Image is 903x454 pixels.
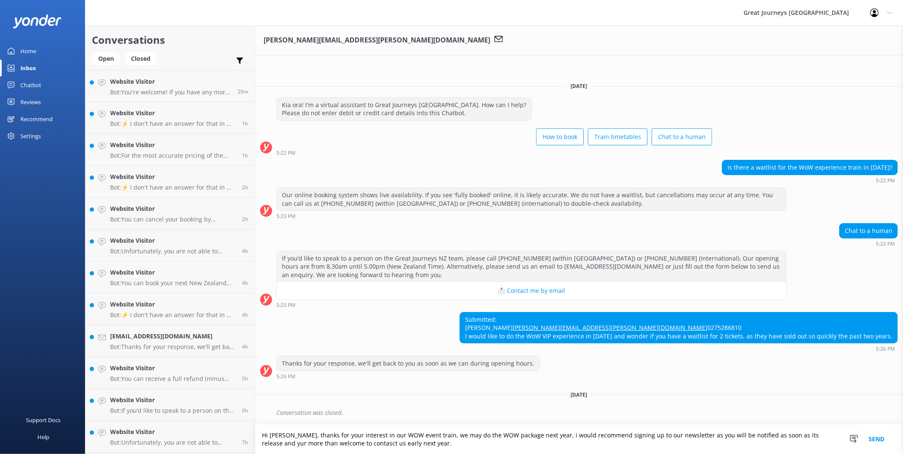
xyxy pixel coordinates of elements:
[460,312,897,343] div: Submitted: [PERSON_NAME] 0275286810 I would like to do the WoW VIP experience in [DATE] and wonde...
[110,300,236,309] h4: Website Visitor
[536,128,584,145] button: How to book
[264,35,490,46] h3: [PERSON_NAME][EMAIL_ADDRESS][PERSON_NAME][DOMAIN_NAME]
[840,224,897,238] div: Chat to a human
[92,54,125,63] a: Open
[110,343,236,351] p: Bot: Thanks for your response, we'll get back to you as soon as we can during opening hours.
[110,427,236,437] h4: Website Visitor
[277,282,786,299] button: 📩 Contact me by email
[722,160,897,175] div: Is there a waitlist for the WoW experience train in [DATE]?
[20,128,41,145] div: Settings
[242,439,248,446] span: Sep 08 2025 01:42am (UTC +12:00) Pacific/Auckland
[110,140,236,150] h4: Website Visitor
[276,150,295,156] strong: 5:22 PM
[20,60,36,77] div: Inbox
[110,439,236,446] p: Bot: Unfortunately, you are not able to select a seat at the time of the booking. You will be all...
[839,241,898,247] div: Sep 07 2025 05:23pm (UTC +12:00) Pacific/Auckland
[242,407,248,414] span: Sep 08 2025 02:35am (UTC +12:00) Pacific/Auckland
[110,184,236,191] p: Bot: ⚡ I don't have an answer for that in my knowledge base. Please try and rephrase your questio...
[242,216,248,223] span: Sep 08 2025 06:38am (UTC +12:00) Pacific/Auckland
[20,43,36,60] div: Home
[460,346,898,352] div: Sep 07 2025 05:26pm (UTC +12:00) Pacific/Auckland
[85,230,255,261] a: Website VisitorBot:Unfortunately, you are not able to select a seat at the time of booking. Seats...
[276,406,898,420] div: Conversation was closed.
[242,152,248,159] span: Sep 08 2025 07:33am (UTC +12:00) Pacific/Auckland
[242,184,248,191] span: Sep 08 2025 07:11am (UTC +12:00) Pacific/Auckland
[110,311,236,319] p: Bot: ⚡ I don't have an answer for that in my knowledge base. Please try and rephrase your questio...
[85,70,255,102] a: Website VisitorBot:You're welcome! If you have any more questions, feel free to ask.29m
[876,241,895,247] strong: 5:23 PM
[13,14,62,28] img: yonder-white-logo.png
[277,251,786,282] div: If you’d like to speak to a person on the Great Journeys NZ team, please call [PHONE_NUMBER] (wit...
[110,172,236,182] h4: Website Visitor
[722,177,898,183] div: Sep 07 2025 05:22pm (UTC +12:00) Pacific/Auckland
[276,373,540,379] div: Sep 07 2025 05:26pm (UTC +12:00) Pacific/Auckland
[125,52,157,65] div: Closed
[85,357,255,389] a: Website VisitorBot:You can receive a full refund (minus credit card fees) for Scenic fares if you...
[276,303,295,308] strong: 5:23 PM
[566,82,593,90] span: [DATE]
[20,94,41,111] div: Reviews
[85,134,255,166] a: Website VisitorBot:For the most accurate pricing of the TranzAlpine Scenic Train, please visit [U...
[20,77,41,94] div: Chatbot
[652,128,712,145] button: Chat to a human
[277,188,786,210] div: Our online booking system shows live availability. If you see 'fully booked' online, it is likely...
[110,247,236,255] p: Bot: Unfortunately, you are not able to select a seat at the time of booking. Seats are allocated...
[110,216,236,223] p: Bot: You can cancel your booking by emailing us at [EMAIL_ADDRESS][DOMAIN_NAME] or calling [PHONE...
[276,374,295,379] strong: 5:26 PM
[110,120,236,128] p: Bot: ⚡ I don't have an answer for that in my knowledge base. Please try and rephrase your questio...
[26,411,61,428] div: Support Docs
[92,32,248,48] h2: Conversations
[110,375,236,383] p: Bot: You can receive a full refund (minus credit card fees) for Scenic fares if you cancel up to ...
[242,311,248,318] span: Sep 08 2025 04:43am (UTC +12:00) Pacific/Auckland
[276,302,787,308] div: Sep 07 2025 05:23pm (UTC +12:00) Pacific/Auckland
[125,54,161,63] a: Closed
[85,293,255,325] a: Website VisitorBot:⚡ I don't have an answer for that in my knowledge base. Please try and rephras...
[85,166,255,198] a: Website VisitorBot:⚡ I don't have an answer for that in my knowledge base. Please try and rephras...
[85,198,255,230] a: Website VisitorBot:You can cancel your booking by emailing us at [EMAIL_ADDRESS][DOMAIN_NAME] or ...
[92,52,120,65] div: Open
[276,214,295,219] strong: 5:23 PM
[276,213,787,219] div: Sep 07 2025 05:23pm (UTC +12:00) Pacific/Auckland
[260,406,898,420] div: 2025-09-07T17:47:57.157
[238,88,248,95] span: Sep 08 2025 08:53am (UTC +12:00) Pacific/Auckland
[110,279,236,287] p: Bot: You can book your next New Zealand journey online at [URL][DOMAIN_NAME] or contact our team ...
[110,77,231,86] h4: Website Visitor
[85,325,255,357] a: [EMAIL_ADDRESS][DOMAIN_NAME]Bot:Thanks for your response, we'll get back to you as soon as we can...
[37,428,49,445] div: Help
[85,421,255,453] a: Website VisitorBot:Unfortunately, you are not able to select a seat at the time of the booking. Y...
[277,98,531,120] div: Kia ora! I'm a virtual assistant to Great Journeys [GEOGRAPHIC_DATA]. How can I help? Please do n...
[566,391,593,398] span: [DATE]
[876,346,895,352] strong: 5:26 PM
[110,268,236,277] h4: Website Visitor
[276,150,712,156] div: Sep 07 2025 05:22pm (UTC +12:00) Pacific/Auckland
[110,108,236,118] h4: Website Visitor
[110,363,236,373] h4: Website Visitor
[110,332,236,341] h4: [EMAIL_ADDRESS][DOMAIN_NAME]
[513,323,707,332] a: [PERSON_NAME][EMAIL_ADDRESS][PERSON_NAME][DOMAIN_NAME]
[110,204,236,213] h4: Website Visitor
[860,425,892,454] button: Send
[876,178,895,183] strong: 5:22 PM
[110,236,236,245] h4: Website Visitor
[242,247,248,255] span: Sep 08 2025 04:56am (UTC +12:00) Pacific/Auckland
[242,343,248,350] span: Sep 08 2025 04:23am (UTC +12:00) Pacific/Auckland
[85,389,255,421] a: Website VisitorBot:If you’d like to speak to a person on the Great Journeys NZ team, please call ...
[85,102,255,134] a: Website VisitorBot:⚡ I don't have an answer for that in my knowledge base. Please try and rephras...
[242,120,248,127] span: Sep 08 2025 08:16am (UTC +12:00) Pacific/Auckland
[110,152,236,159] p: Bot: For the most accurate pricing of the TranzAlpine Scenic Train, please visit [URL][DOMAIN_NAM...
[110,88,231,96] p: Bot: You're welcome! If you have any more questions, feel free to ask.
[110,407,236,414] p: Bot: If you’d like to speak to a person on the Great Journeys NZ team, please call [PHONE_NUMBER]...
[110,395,236,405] h4: Website Visitor
[277,356,540,371] div: Thanks for your response, we'll get back to you as soon as we can during opening hours.
[242,375,248,382] span: Sep 08 2025 04:02am (UTC +12:00) Pacific/Auckland
[242,279,248,287] span: Sep 08 2025 04:49am (UTC +12:00) Pacific/Auckland
[20,111,53,128] div: Recommend
[588,128,647,145] button: Train timetables
[255,425,903,454] textarea: Hi [PERSON_NAME], thanks for your interest in our WOW event train, we may do the WOW package next...
[85,261,255,293] a: Website VisitorBot:You can book your next New Zealand journey online at [URL][DOMAIN_NAME] or con...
